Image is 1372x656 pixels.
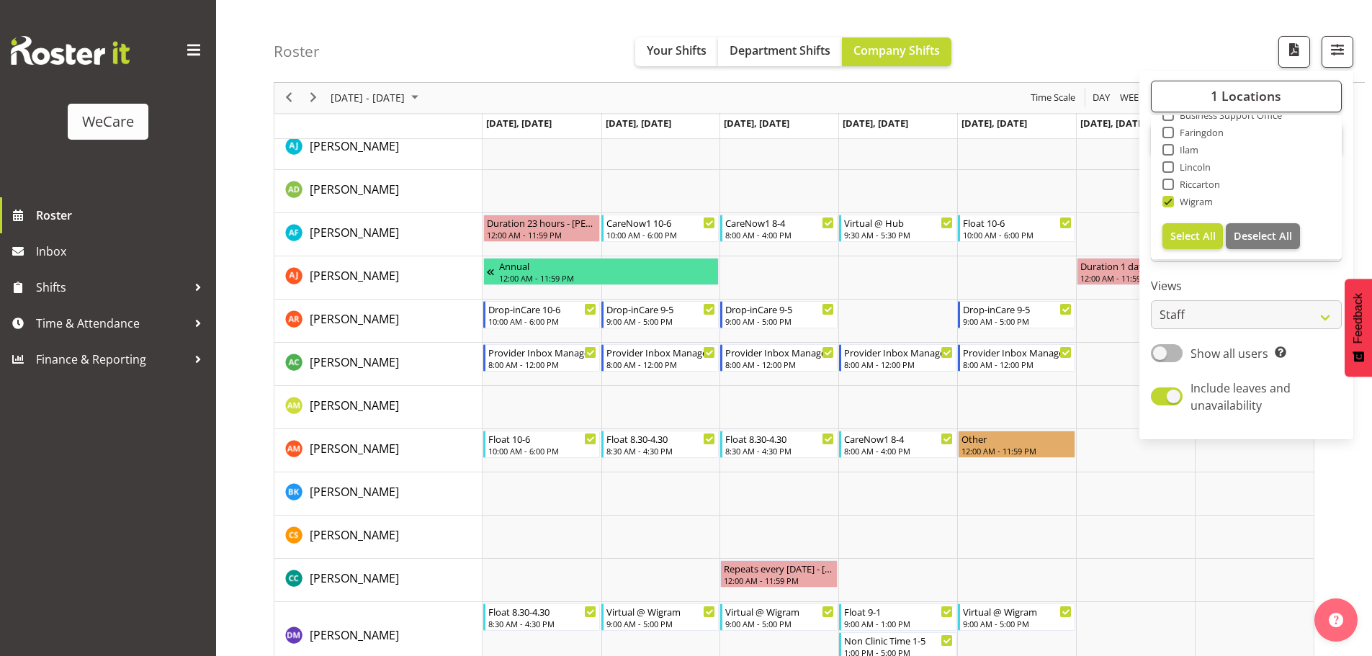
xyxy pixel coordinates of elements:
div: Alex Ferguson"s event - Duration 23 hours - Alex Ferguson Begin From Monday, August 18, 2025 at 1... [483,215,601,242]
div: 8:00 AM - 4:00 PM [725,229,834,241]
span: [PERSON_NAME] [310,181,399,197]
span: [PERSON_NAME] [310,627,399,643]
span: [DATE], [DATE] [724,117,789,130]
td: AJ Jones resource [274,127,483,170]
div: Andrew Casburn"s event - Provider Inbox Management Begin From Monday, August 18, 2025 at 8:00:00 ... [483,344,601,372]
div: 9:30 AM - 5:30 PM [844,229,953,241]
button: Previous [279,89,299,107]
button: August 2025 [328,89,425,107]
div: 8:00 AM - 12:00 PM [488,359,597,370]
div: Drop-inCare 9-5 [606,302,715,316]
span: Day [1091,89,1111,107]
div: Alex Ferguson"s event - Float 10-6 Begin From Friday, August 22, 2025 at 10:00:00 AM GMT+12:00 En... [958,215,1075,242]
div: Provider Inbox Management [606,345,715,359]
div: Non Clinic Time 1-5 [844,633,953,647]
div: 12:00 AM - 11:59 PM [724,575,834,586]
div: Duration 23 hours - [PERSON_NAME] [487,215,597,230]
span: Wigram [1174,196,1214,207]
span: Show all users [1191,346,1268,361]
div: 9:00 AM - 5:00 PM [725,618,834,629]
div: Alex Ferguson"s event - CareNow1 10-6 Begin From Tuesday, August 19, 2025 at 10:00:00 AM GMT+12:0... [601,215,719,242]
span: 1 Locations [1211,88,1281,105]
span: [PERSON_NAME] [310,268,399,284]
a: [PERSON_NAME] [310,138,399,155]
button: 1 Locations [1151,81,1342,112]
td: Catherine Stewart resource [274,516,483,559]
div: 8:30 AM - 4:30 PM [725,445,834,457]
div: Deepti Mahajan"s event - Float 9-1 Begin From Thursday, August 21, 2025 at 9:00:00 AM GMT+12:00 E... [839,603,956,631]
div: Andrea Ramirez"s event - Drop-inCare 10-6 Begin From Monday, August 18, 2025 at 10:00:00 AM GMT+1... [483,301,601,328]
div: 10:00 AM - 6:00 PM [963,229,1072,241]
span: Ilam [1174,144,1199,156]
div: Provider Inbox Management [963,345,1072,359]
div: WeCare [82,111,134,132]
div: Ashley Mendoza"s event - Float 10-6 Begin From Monday, August 18, 2025 at 10:00:00 AM GMT+12:00 E... [483,431,601,458]
div: Andrea Ramirez"s event - Drop-inCare 9-5 Begin From Friday, August 22, 2025 at 9:00:00 AM GMT+12:... [958,301,1075,328]
button: Filter Shifts [1322,36,1353,68]
span: [PERSON_NAME] [310,527,399,543]
div: Duration 1 days - [PERSON_NAME] [1080,259,1309,273]
div: Andrew Casburn"s event - Provider Inbox Management Begin From Friday, August 22, 2025 at 8:00:00 ... [958,344,1075,372]
div: 9:00 AM - 5:00 PM [963,315,1072,327]
span: Lincoln [1174,161,1211,173]
div: 12:00 AM - 11:59 PM [499,272,716,284]
span: Include leaves and unavailability [1191,380,1291,413]
td: Aleea Devenport resource [274,170,483,213]
span: Company Shifts [853,42,940,58]
span: Roster [36,205,209,226]
span: Shifts [36,277,187,298]
div: 8:00 AM - 12:00 PM [725,359,834,370]
div: 10:00 AM - 6:00 PM [488,445,597,457]
div: Drop-inCare 10-6 [488,302,597,316]
div: Andrea Ramirez"s event - Drop-inCare 9-5 Begin From Wednesday, August 20, 2025 at 9:00:00 AM GMT+... [720,301,838,328]
button: Timeline Day [1090,89,1113,107]
span: Time & Attendance [36,313,187,334]
span: Faringdon [1174,127,1224,138]
td: Antonia Mao resource [274,386,483,429]
div: 8:00 AM - 12:00 PM [844,359,953,370]
div: Float 8.30-4.30 [725,431,834,446]
div: 9:00 AM - 5:00 PM [606,315,715,327]
div: 8:00 AM - 12:00 PM [963,359,1072,370]
span: [PERSON_NAME] [310,311,399,327]
div: Virtual @ Wigram [725,604,834,619]
div: Andrea Ramirez"s event - Drop-inCare 9-5 Begin From Tuesday, August 19, 2025 at 9:00:00 AM GMT+12... [601,301,719,328]
div: Float 9-1 [844,604,953,619]
div: Ashley Mendoza"s event - Other Begin From Friday, August 22, 2025 at 12:00:00 AM GMT+12:00 Ends A... [958,431,1075,458]
div: Charlotte Courtney"s event - Repeats every wednesday - Charlotte Courtney Begin From Wednesday, A... [720,560,838,588]
span: [PERSON_NAME] [310,441,399,457]
div: 9:00 AM - 5:00 PM [606,618,715,629]
td: Andrea Ramirez resource [274,300,483,343]
a: [PERSON_NAME] [310,526,399,544]
div: Amy Johannsen"s event - Annual Begin From Wednesday, August 13, 2025 at 12:00:00 AM GMT+12:00 End... [483,258,719,285]
img: Rosterit website logo [11,36,130,65]
button: Department Shifts [718,37,842,66]
button: Deselect All [1226,223,1300,249]
a: [PERSON_NAME] [310,224,399,241]
div: 10:00 AM - 6:00 PM [606,229,715,241]
span: Finance & Reporting [36,349,187,370]
span: Select All [1170,229,1216,243]
button: Download a PDF of the roster according to the set date range. [1278,36,1310,68]
div: next period [301,83,326,113]
button: Select All [1162,223,1224,249]
div: CareNow1 10-6 [606,215,715,230]
div: Virtual @ Wigram [606,604,715,619]
h4: Roster [274,43,320,60]
div: CareNow1 8-4 [844,431,953,446]
span: Deselect All [1234,229,1292,243]
span: [DATE] - [DATE] [329,89,406,107]
label: Views [1151,278,1342,295]
a: [PERSON_NAME] [310,397,399,414]
span: Your Shifts [647,42,707,58]
div: Provider Inbox Management [725,345,834,359]
span: Feedback [1352,293,1365,343]
div: Andrew Casburn"s event - Provider Inbox Management Begin From Wednesday, August 20, 2025 at 8:00:... [720,344,838,372]
span: Department Shifts [730,42,830,58]
span: [PERSON_NAME] [310,225,399,241]
div: CareNow1 8-4 [725,215,834,230]
div: 12:00 AM - 11:59 PM [1080,272,1309,284]
div: Deepti Mahajan"s event - Virtual @ Wigram Begin From Tuesday, August 19, 2025 at 9:00:00 AM GMT+1... [601,603,719,631]
div: Deepti Mahajan"s event - Virtual @ Wigram Begin From Wednesday, August 20, 2025 at 9:00:00 AM GMT... [720,603,838,631]
td: Ashley Mendoza resource [274,429,483,472]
